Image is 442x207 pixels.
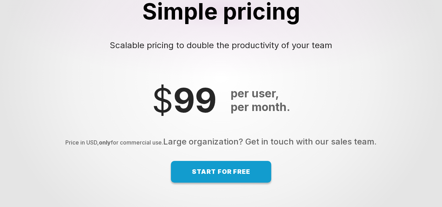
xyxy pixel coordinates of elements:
[99,139,111,146] span: only
[173,80,217,120] span: 99
[192,168,250,175] span: Start for free
[171,161,271,183] a: Start for free
[110,40,332,50] span: Scalable pricing to double the productivity of your team
[111,139,163,146] span: for commercial use.
[231,87,290,113] span: per user, per month.
[163,136,377,147] span: Large organization? Get in touch with our sales team.
[65,139,99,146] span: Price in USD,
[152,80,173,120] span: $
